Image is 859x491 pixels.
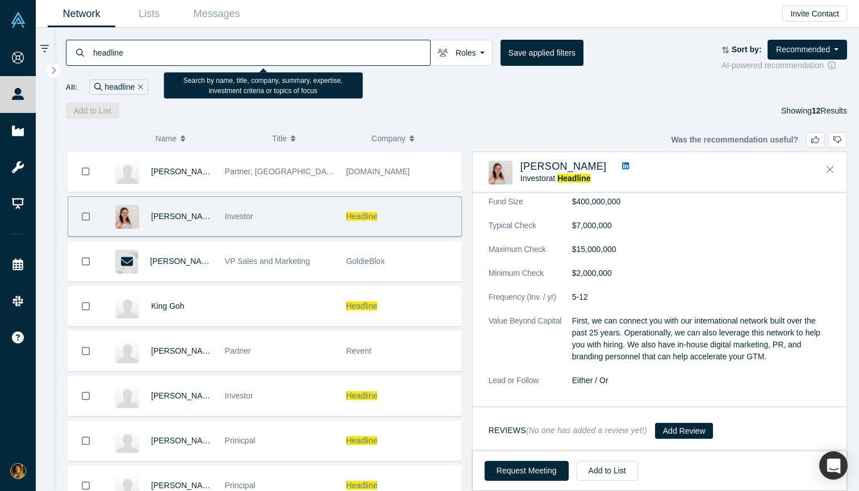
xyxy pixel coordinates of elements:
button: Close [822,161,839,179]
span: Results [812,106,847,115]
span: Investor [225,212,253,221]
button: Add to List [577,461,638,481]
button: Bookmark [68,242,103,281]
span: Title [272,127,287,150]
span: Headline [346,481,377,490]
dd: $2,000,000 [572,267,831,279]
button: Roles [430,40,493,66]
div: AI-powered recommendation [722,60,847,72]
dd: $15,000,000 [572,244,831,255]
span: Partner [225,346,251,355]
span: Headline [346,436,377,445]
h3: Reviews [489,425,647,437]
div: headline [89,79,148,95]
div: Was the recommendation useful? [671,132,847,148]
button: Title [272,127,360,150]
button: Add Review [655,423,714,439]
img: Taylor Brandt's Profile Image [115,205,139,229]
button: Name [155,127,260,150]
button: Company [372,127,459,150]
a: King Goh [151,301,184,310]
div: Showing [781,103,847,119]
span: GoldieBlox [346,257,385,266]
a: Messages [183,1,251,27]
span: Headline [346,391,377,400]
a: [PERSON_NAME] [151,346,216,355]
button: Add to List [66,103,119,119]
a: [PERSON_NAME] [520,161,607,172]
a: Network [48,1,115,27]
span: VP Sales and Marketing [225,257,310,266]
img: Ram Raval's Profile Image [115,384,139,408]
button: Request Meeting [485,461,569,481]
button: Bookmark [68,287,103,326]
dt: Maximum Check [489,244,572,267]
strong: 12 [812,106,821,115]
a: [PERSON_NAME] [151,481,216,490]
dd: Either / Or [572,375,831,387]
button: Save applied filters [501,40,583,66]
small: (No one has added a review yet!) [526,426,647,435]
dt: Lead or Follow [489,375,572,398]
dt: Typical Check [489,220,572,244]
a: [PERSON_NAME] [151,212,216,221]
span: Headline [346,212,377,221]
a: [PERSON_NAME] [150,257,215,266]
dt: Minimum Check [489,267,572,291]
button: Bookmark [68,421,103,460]
span: Revent [346,346,371,355]
img: Dominic Wilhelm's Profile Image [115,429,139,453]
span: Principal [225,481,256,490]
button: Bookmark [68,152,103,191]
button: Bookmark [68,197,103,236]
span: Prinicpal [225,436,256,445]
button: Bookmark [68,331,103,371]
dt: Frequency (Inv. / yr) [489,291,572,315]
a: [PERSON_NAME] [151,391,216,400]
a: [PERSON_NAME] [151,167,216,176]
a: [PERSON_NAME] [151,436,216,445]
img: Taylor Brandt's Profile Image [489,161,512,184]
button: Invite Contact [782,6,847,22]
dd: 5-12 [572,291,831,303]
a: Headline [557,174,590,183]
dt: Fund Size [489,196,572,220]
span: Partner, [GEOGRAPHIC_DATA] and [GEOGRAPHIC_DATA] [225,167,439,176]
span: All: [66,82,78,93]
img: Theo Schmidt's Account [10,463,26,479]
button: Remove Filter [135,81,143,94]
button: Recommended [768,40,847,60]
span: Company [372,127,406,150]
input: Search by name, title, company, summary, expertise, investment criteria or topics of focus [92,39,430,66]
p: First, we can connect you with our international network built over the past 25 years. Operationa... [572,315,831,363]
span: Name [155,127,176,150]
strong: Sort by: [732,45,762,54]
img: King Goh's Profile Image [115,295,139,318]
a: Lists [115,1,183,27]
img: Alchemist Vault Logo [10,12,26,28]
dt: Value Beyond Capital [489,315,572,375]
span: [DOMAIN_NAME] [346,167,410,176]
button: Bookmark [68,376,103,416]
span: Headline [346,301,377,310]
dd: $7,000,000 [572,220,831,232]
img: Akio Tanaka's Profile Image [115,160,139,184]
img: Luis Hanemann's Profile Image [115,339,139,363]
dd: $400,000,000 [572,196,831,208]
span: Investor [225,391,253,400]
span: Investor at [520,174,591,183]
